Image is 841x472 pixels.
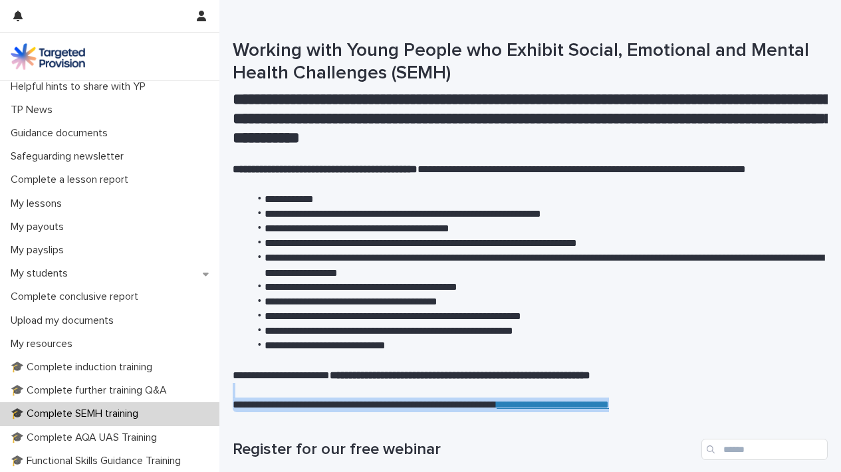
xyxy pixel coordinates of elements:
p: My payouts [5,221,74,233]
p: My students [5,267,78,280]
p: 🎓 Complete induction training [5,361,163,374]
p: My payslips [5,244,74,257]
p: TP News [5,104,63,116]
h1: Register for our free webinar [233,440,696,459]
input: Search [701,439,828,460]
p: 🎓 Functional Skills Guidance Training [5,455,191,467]
p: My lessons [5,197,72,210]
p: Complete conclusive report [5,291,149,303]
p: 🎓 Complete further training Q&A [5,384,178,397]
h1: Working with Young People who Exhibit Social, Emotional and Mental Health Challenges (SEMH) [233,40,828,84]
p: Safeguarding newsletter [5,150,134,163]
p: 🎓 Complete AQA UAS Training [5,431,168,444]
p: Complete a lesson report [5,174,139,186]
p: Guidance documents [5,127,118,140]
p: 🎓 Complete SEMH training [5,408,149,420]
p: My resources [5,338,83,350]
p: Helpful hints to share with YP [5,80,156,93]
img: M5nRWzHhSzIhMunXDL62 [11,43,85,70]
p: Upload my documents [5,314,124,327]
